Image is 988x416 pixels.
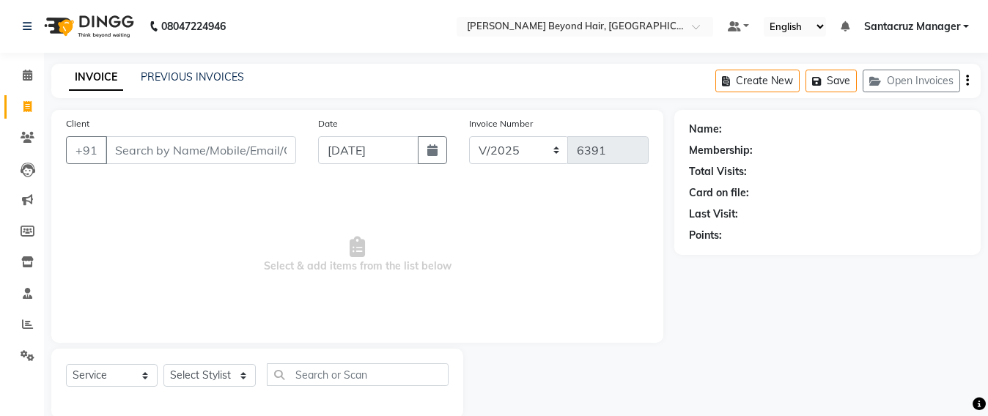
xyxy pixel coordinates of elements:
[37,6,138,47] img: logo
[805,70,857,92] button: Save
[689,143,753,158] div: Membership:
[267,363,449,386] input: Search or Scan
[863,70,960,92] button: Open Invoices
[469,117,533,130] label: Invoice Number
[864,19,960,34] span: Santacruz Manager
[69,64,123,91] a: INVOICE
[141,70,244,83] a: PREVIOUS INVOICES
[689,228,722,243] div: Points:
[66,136,107,164] button: +91
[689,207,738,222] div: Last Visit:
[66,182,649,328] span: Select & add items from the list below
[689,164,747,179] div: Total Visits:
[689,185,749,201] div: Card on file:
[689,122,722,137] div: Name:
[161,6,226,47] b: 08047224946
[318,117,338,130] label: Date
[66,117,89,130] label: Client
[106,136,296,164] input: Search by Name/Mobile/Email/Code
[715,70,800,92] button: Create New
